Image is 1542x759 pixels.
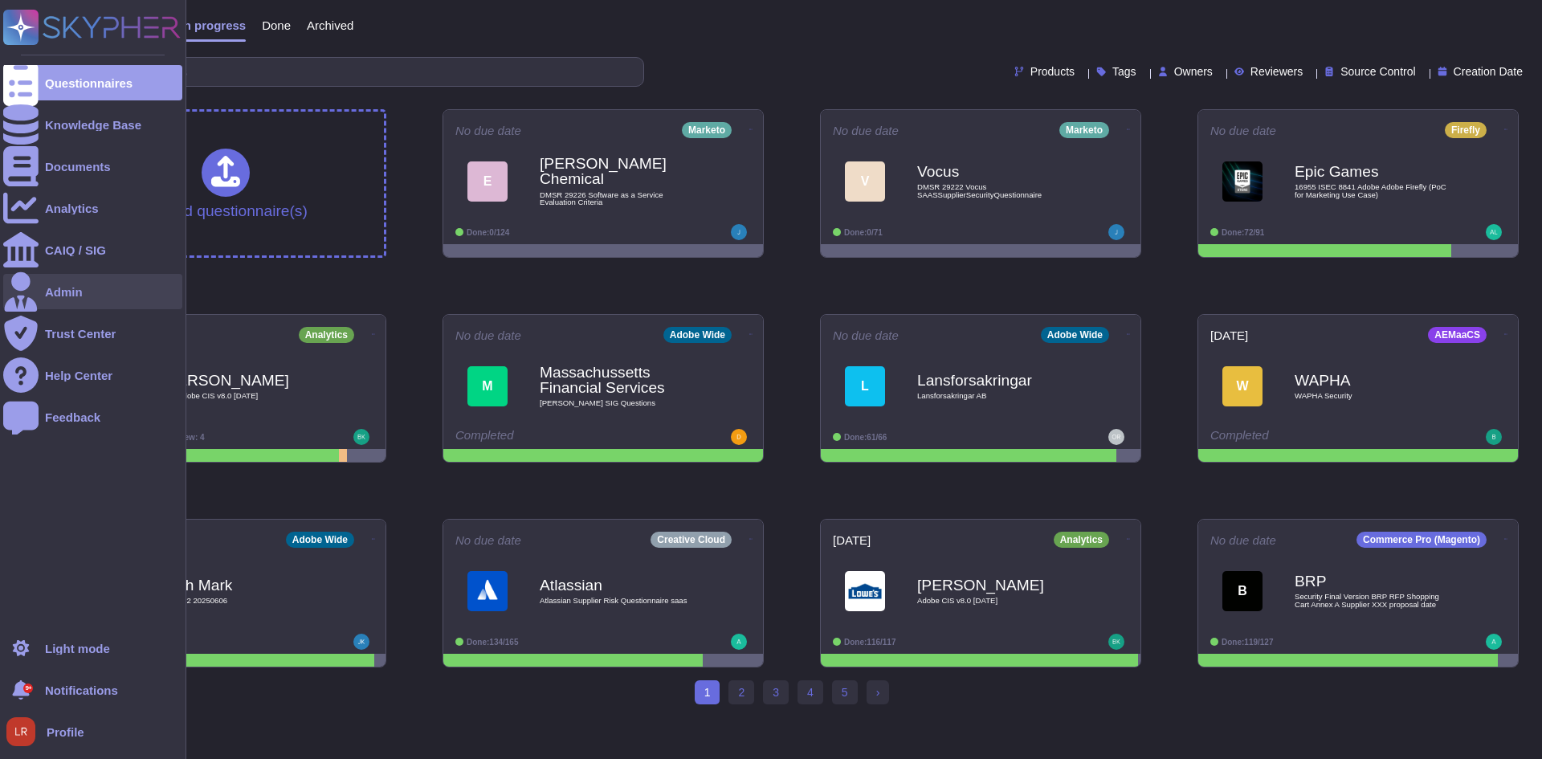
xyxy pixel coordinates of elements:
div: Documents [45,161,111,173]
span: To review: 4 [159,433,205,442]
div: Trust Center [45,328,116,340]
b: Massachussetts Financial Services [540,365,700,395]
div: Analytics [299,327,354,343]
div: Firefly [1445,122,1487,138]
a: Knowledge Base [3,107,182,142]
div: Commerce Pro (Magento) [1356,532,1487,548]
img: user [353,634,369,650]
b: [PERSON_NAME] [162,373,323,388]
span: Archived [307,19,353,31]
span: WAPHA Security [1295,392,1455,400]
div: Completed [455,429,652,445]
div: E [467,161,508,202]
span: DMSR 29222 Vocus SAASSupplierSecurityQuestionnaire [917,183,1078,198]
span: › [876,686,880,699]
div: Upload questionnaire(s) [144,149,308,218]
span: Done: 72/91 [1222,228,1264,237]
img: Logo [1222,161,1263,202]
img: user [6,717,35,746]
a: Questionnaires [3,65,182,100]
div: Feedback [45,411,100,423]
span: No due date [455,124,521,137]
span: No due date [1210,534,1276,546]
span: No due date [833,329,899,341]
span: Adobe CIS v8.0 [DATE] [917,597,1078,605]
b: Vocus [917,164,1078,179]
div: Adobe Wide [1041,327,1109,343]
span: Security Final Version BRP RFP Shopping Cart Annex A Supplier XXX proposal date [1295,593,1455,608]
span: Lansforsakringar AB [917,392,1078,400]
div: Adobe Wide [286,532,354,548]
span: Done: 119/127 [1222,638,1274,647]
img: user [731,224,747,240]
div: Marketo [1059,122,1109,138]
div: 9+ [23,684,33,693]
div: Help Center [45,369,112,382]
img: user [731,429,747,445]
span: Done: 0/71 [844,228,883,237]
b: Lansforsakringar [917,373,1078,388]
button: user [3,714,47,749]
div: CAIQ / SIG [45,244,106,256]
div: Completed [1210,429,1407,445]
span: Owners [1174,66,1213,77]
a: 4 [798,680,823,704]
span: Done: 134/165 [467,638,519,647]
a: 5 [832,680,858,704]
div: M [467,366,508,406]
img: user [1108,429,1124,445]
div: L [845,366,885,406]
a: 3 [763,680,789,704]
span: Done: 61/66 [844,433,887,442]
span: Source Control [1340,66,1415,77]
span: No due date [455,329,521,341]
b: [PERSON_NAME] Chemical [540,156,700,186]
img: user [731,634,747,650]
div: Marketo [682,122,732,138]
div: W [1222,366,1263,406]
b: WAPHA [1295,373,1455,388]
span: 1 [695,680,720,704]
a: Analytics [3,190,182,226]
div: B [1222,571,1263,611]
span: Profile [47,726,84,738]
img: Logo [845,571,885,611]
a: CAIQ / SIG [3,232,182,267]
div: V [845,161,885,202]
b: High Mark [162,577,323,593]
a: 2 [728,680,754,704]
div: Knowledge Base [45,119,141,131]
span: 16955 ISEC 8841 Adobe Adobe Firefly (PoC for Marketing Use Case) [1295,183,1455,198]
img: user [1486,224,1502,240]
span: No due date [455,534,521,546]
span: DMSR 29226 Software as a Service Evaluation Criteria [540,191,700,206]
a: Feedback [3,399,182,435]
a: Documents [3,149,182,184]
a: Help Center [3,357,182,393]
b: Atlassian [540,577,700,593]
img: user [353,429,369,445]
div: Creative Cloud [651,532,732,548]
b: Epic Games [1295,164,1455,179]
span: Done [262,19,291,31]
img: user [1108,224,1124,240]
span: Creation Date [1454,66,1523,77]
span: No due date [833,124,899,137]
img: user [1486,634,1502,650]
span: Done: 0/124 [467,228,509,237]
div: Analytics [45,202,99,214]
a: Admin [3,274,182,309]
a: Trust Center [3,316,182,351]
span: Reviewers [1250,66,1303,77]
span: Notifications [45,684,118,696]
div: Adobe Wide [663,327,732,343]
img: user [1486,429,1502,445]
div: Light mode [45,643,110,655]
div: Questionnaires [45,77,133,89]
span: [DATE] [833,534,871,546]
span: [PERSON_NAME] SIG Questions [540,399,700,407]
b: BRP [1295,573,1455,589]
span: Tags [1112,66,1136,77]
span: In progress [180,19,246,31]
div: Analytics [1054,532,1109,548]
